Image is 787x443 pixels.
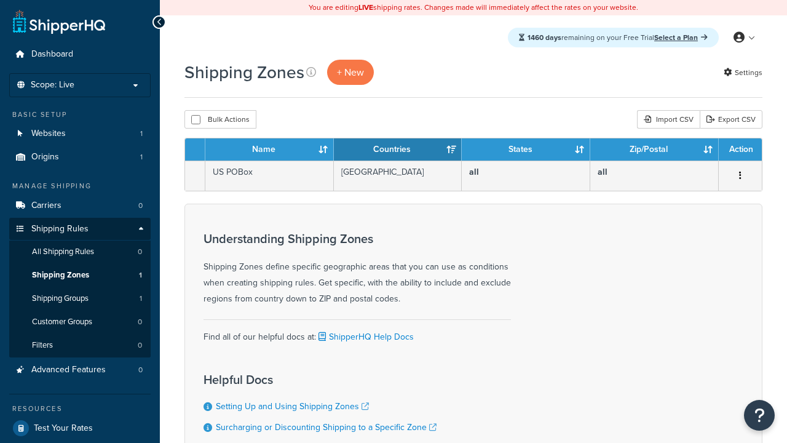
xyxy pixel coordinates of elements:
[590,138,719,161] th: Zip/Postal: activate to sort column ascending
[32,340,53,351] span: Filters
[9,181,151,191] div: Manage Shipping
[204,373,437,386] h3: Helpful Docs
[205,138,334,161] th: Name: activate to sort column ascending
[316,330,414,343] a: ShipperHQ Help Docs
[31,49,73,60] span: Dashboard
[184,110,256,129] button: Bulk Actions
[138,247,142,257] span: 0
[31,129,66,139] span: Websites
[469,166,479,178] b: all
[9,122,151,145] a: Websites 1
[700,110,762,129] a: Export CSV
[9,311,151,333] a: Customer Groups 0
[9,287,151,310] li: Shipping Groups
[528,32,561,43] strong: 1460 days
[719,138,762,161] th: Action
[204,232,511,245] h3: Understanding Shipping Zones
[138,201,143,211] span: 0
[184,60,304,84] h1: Shipping Zones
[9,146,151,169] a: Origins 1
[32,247,94,257] span: All Shipping Rules
[9,194,151,217] li: Carriers
[205,161,334,191] td: US POBox
[9,218,151,241] a: Shipping Rules
[31,80,74,90] span: Scope: Live
[327,60,374,85] a: + New
[9,404,151,414] div: Resources
[637,110,700,129] div: Import CSV
[9,264,151,287] li: Shipping Zones
[216,400,369,413] a: Setting Up and Using Shipping Zones
[9,241,151,263] li: All Shipping Rules
[334,161,462,191] td: [GEOGRAPHIC_DATA]
[9,146,151,169] li: Origins
[9,241,151,263] a: All Shipping Rules 0
[31,201,61,211] span: Carriers
[31,224,89,234] span: Shipping Rules
[508,28,719,47] div: remaining on your Free Trial
[724,64,762,81] a: Settings
[140,152,143,162] span: 1
[9,334,151,357] a: Filters 0
[138,317,142,327] span: 0
[32,270,89,281] span: Shipping Zones
[462,138,590,161] th: States: activate to sort column ascending
[744,400,775,431] button: Open Resource Center
[31,365,106,375] span: Advanced Features
[139,270,142,281] span: 1
[334,138,462,161] th: Countries: activate to sort column ascending
[9,417,151,439] a: Test Your Rates
[9,194,151,217] a: Carriers 0
[9,43,151,66] a: Dashboard
[138,365,143,375] span: 0
[140,129,143,139] span: 1
[654,32,708,43] a: Select a Plan
[358,2,373,13] b: LIVE
[598,166,607,178] b: all
[204,232,511,307] div: Shipping Zones define specific geographic areas that you can use as conditions when creating ship...
[9,311,151,333] li: Customer Groups
[9,359,151,381] li: Advanced Features
[32,317,92,327] span: Customer Groups
[216,421,437,434] a: Surcharging or Discounting Shipping to a Specific Zone
[9,334,151,357] li: Filters
[337,65,364,79] span: + New
[13,9,105,34] a: ShipperHQ Home
[31,152,59,162] span: Origins
[138,340,142,351] span: 0
[9,110,151,120] div: Basic Setup
[9,287,151,310] a: Shipping Groups 1
[9,264,151,287] a: Shipping Zones 1
[32,293,89,304] span: Shipping Groups
[9,122,151,145] li: Websites
[140,293,142,304] span: 1
[204,319,511,345] div: Find all of our helpful docs at:
[9,359,151,381] a: Advanced Features 0
[34,423,93,434] span: Test Your Rates
[9,218,151,358] li: Shipping Rules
